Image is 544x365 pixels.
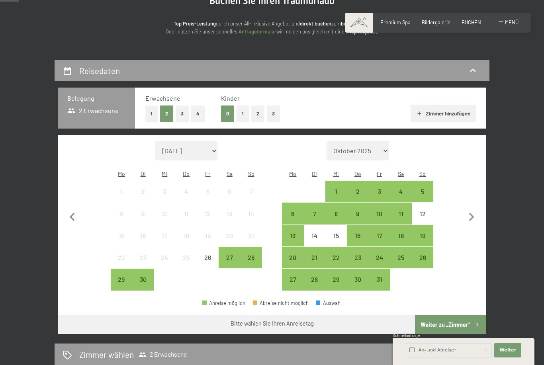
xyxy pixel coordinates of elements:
span: Menü [505,19,519,25]
div: 30 [348,276,368,296]
div: Anreise nicht möglich [111,247,132,268]
div: Wed Sep 03 2025 [154,181,175,202]
div: Mon Sep 22 2025 [111,247,132,268]
button: Nächster Monat [463,141,480,291]
div: Anreise nicht möglich [219,225,240,246]
strong: besten Preis [341,20,369,27]
div: 7 [241,188,261,208]
div: Wed Sep 10 2025 [154,203,175,224]
span: Premium Spa [380,19,411,25]
abbr: Dienstag [312,170,317,177]
div: Fri Oct 10 2025 [368,203,390,224]
div: 13 [283,232,303,252]
div: 27 [219,254,239,274]
div: Anreise möglich [219,247,240,268]
div: Anreise nicht möglich [412,203,433,224]
div: Anreise möglich [325,247,347,268]
div: Anreise möglich [202,301,245,306]
div: Tue Sep 02 2025 [132,181,154,202]
abbr: Donnerstag [183,170,190,177]
div: Anreise nicht möglich [240,181,262,202]
div: Mon Sep 01 2025 [111,181,132,202]
div: 29 [112,276,131,296]
div: Anreise möglich [390,203,412,224]
button: 2 [160,105,173,122]
div: Thu Sep 25 2025 [176,247,197,268]
span: 2 Erwachsene [67,106,119,115]
div: 8 [112,211,131,230]
div: Sun Oct 26 2025 [412,247,433,268]
abbr: Freitag [205,170,210,177]
div: 15 [112,232,131,252]
button: 2 [251,105,264,122]
div: 27 [283,276,303,296]
a: Bildergalerie [422,19,450,25]
div: Sun Sep 21 2025 [240,225,262,246]
div: 8 [326,211,346,230]
div: 23 [348,254,368,274]
div: Anreise nicht möglich [240,203,262,224]
div: 16 [348,232,368,252]
div: 11 [391,211,411,230]
div: Anreise nicht möglich [176,247,197,268]
div: 3 [369,188,389,208]
div: Tue Sep 23 2025 [132,247,154,268]
div: Anreise nicht möglich [197,247,219,268]
button: 0 [221,105,234,122]
div: Anreise nicht möglich [176,203,197,224]
div: Sun Oct 19 2025 [412,225,433,246]
div: Sun Sep 28 2025 [240,247,262,268]
div: 17 [369,232,389,252]
div: Anreise nicht möglich [176,225,197,246]
div: Fri Oct 03 2025 [368,181,390,202]
div: Anreise nicht möglich [304,225,325,246]
div: 28 [241,254,261,274]
h2: Zimmer wählen [79,349,134,360]
div: Anreise nicht möglich [176,181,197,202]
div: Tue Oct 07 2025 [304,203,325,224]
div: Thu Oct 16 2025 [347,225,368,246]
div: 18 [391,232,411,252]
div: Anreise möglich [368,203,390,224]
span: 2 Erwachsene [139,351,187,359]
div: 25 [391,254,411,274]
div: Mon Oct 20 2025 [282,247,303,268]
p: durch unser All-inklusive Angebot und zum ! Oder nutzen Sie unser schnelles wir melden uns gleich... [113,20,431,36]
div: Sat Sep 06 2025 [219,181,240,202]
div: Anreise möglich [111,269,132,290]
div: Wed Sep 17 2025 [154,225,175,246]
div: Tue Sep 09 2025 [132,203,154,224]
div: 21 [241,232,261,252]
div: Anreise nicht möglich [325,225,347,246]
button: Zimmer hinzufügen [411,105,476,122]
div: Bitte wählen Sie Ihren Anreisetag [231,320,314,328]
div: Wed Sep 24 2025 [154,247,175,268]
div: 7 [305,211,325,230]
button: Weiter zu „Zimmer“ [415,315,486,334]
abbr: Montag [289,170,296,177]
div: Fri Sep 19 2025 [197,225,219,246]
div: Fri Oct 17 2025 [368,225,390,246]
div: Anreise möglich [132,269,154,290]
div: 3 [155,188,174,208]
div: Fri Sep 05 2025 [197,181,219,202]
div: 19 [413,232,432,252]
div: 26 [413,254,432,274]
div: Anreise nicht möglich [132,181,154,202]
div: 13 [219,211,239,230]
div: Fri Sep 26 2025 [197,247,219,268]
div: Anreise nicht möglich [240,225,262,246]
div: Mon Oct 13 2025 [282,225,303,246]
div: Anreise möglich [412,181,433,202]
div: 6 [219,188,239,208]
div: Tue Sep 30 2025 [132,269,154,290]
div: Sat Oct 11 2025 [390,203,412,224]
span: Kinder [221,94,240,102]
button: 3 [176,105,189,122]
div: Anreise möglich [390,181,412,202]
div: Anreise nicht möglich [154,225,175,246]
div: Tue Sep 16 2025 [132,225,154,246]
span: Erwachsene [145,94,180,102]
div: Thu Oct 23 2025 [347,247,368,268]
